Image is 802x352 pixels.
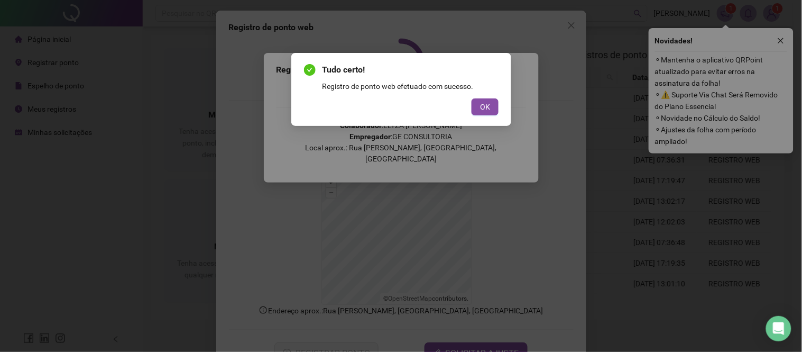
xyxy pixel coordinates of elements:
span: Tudo certo! [322,64,499,76]
button: OK [472,98,499,115]
div: Open Intercom Messenger [766,316,791,341]
div: Registro de ponto web efetuado com sucesso. [322,80,499,92]
span: check-circle [304,64,316,76]
span: OK [480,101,490,113]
